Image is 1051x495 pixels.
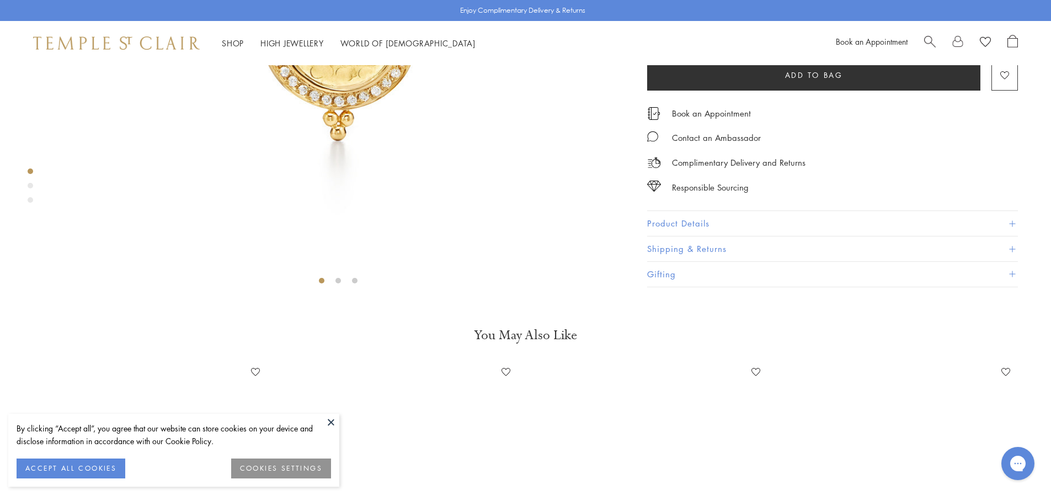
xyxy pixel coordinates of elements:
[647,181,661,192] img: icon_sourcing.svg
[260,38,324,49] a: High JewelleryHigh Jewellery
[231,459,331,478] button: COOKIES SETTINGS
[222,38,244,49] a: ShopShop
[672,156,805,170] p: Complimentary Delivery and Returns
[647,262,1018,287] button: Gifting
[44,327,1007,344] h3: You May Also Like
[460,5,585,16] p: Enjoy Complimentary Delivery & Returns
[647,156,661,170] img: icon_delivery.svg
[672,107,751,119] a: Book an Appointment
[996,443,1040,484] iframe: Gorgias live chat messenger
[28,166,33,212] div: Product gallery navigation
[647,212,1018,236] button: Product Details
[647,60,980,91] button: Add to bag
[647,107,660,120] img: icon_appointment.svg
[672,131,761,145] div: Contact an Ambassador
[785,69,843,81] span: Add to bag
[924,35,936,51] a: Search
[980,35,991,51] a: View Wishlist
[222,36,476,50] nav: Main navigation
[836,36,908,47] a: Book an Appointment
[1007,35,1018,51] a: Open Shopping Bag
[340,38,476,49] a: World of [DEMOGRAPHIC_DATA]World of [DEMOGRAPHIC_DATA]
[647,131,658,142] img: MessageIcon-01_2.svg
[647,236,1018,261] button: Shipping & Returns
[17,422,331,447] div: By clicking “Accept all”, you agree that our website can store cookies on your device and disclos...
[672,181,749,194] div: Responsible Sourcing
[33,36,200,50] img: Temple St. Clair
[17,459,125,478] button: ACCEPT ALL COOKIES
